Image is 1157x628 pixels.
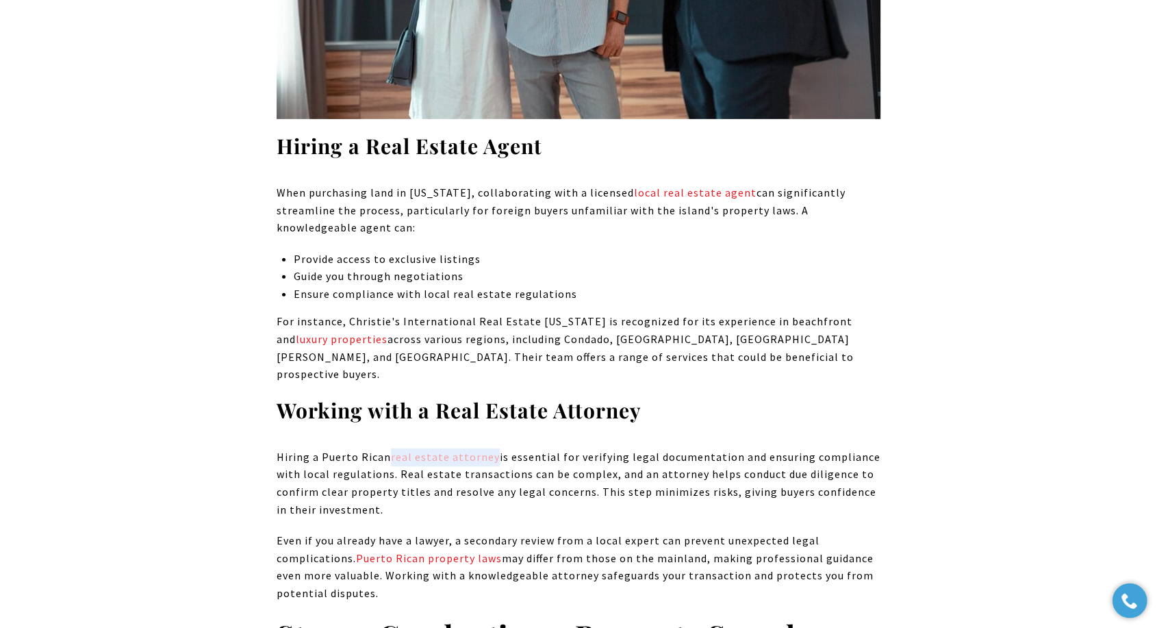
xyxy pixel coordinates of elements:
[277,397,641,424] strong: Working with a Real Estate Attorney
[294,286,880,303] li: Ensure compliance with local real estate regulations
[277,132,542,160] strong: Hiring a Real Estate Agent
[296,332,387,346] a: luxury properties
[277,449,880,518] p: Hiring a Puerto Rican is essential for verifying legal documentation and ensuring compliance with...
[277,184,880,237] p: When purchasing land in [US_STATE], collaborating with a licensed can significantly streamline th...
[356,551,502,565] a: Puerto Rican property laws
[277,532,880,602] p: Even if you already have a lawyer, a secondary review from a local expert can prevent unexpected ...
[634,186,756,199] a: local real estate agent
[277,313,880,383] p: For instance, Christie's International Real Estate [US_STATE] is recognized for its experience in...
[294,251,880,268] li: Provide access to exclusive listings
[391,450,500,464] a: real estate attorney
[294,268,880,286] li: Guide you through negotiations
